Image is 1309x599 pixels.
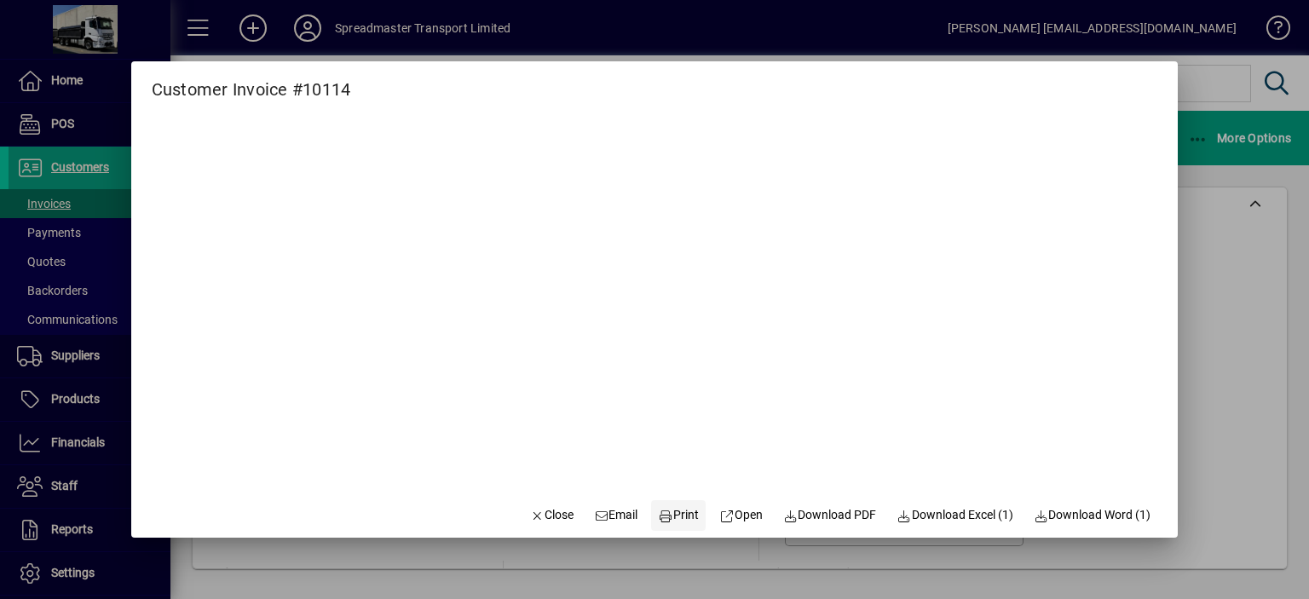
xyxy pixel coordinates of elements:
[712,500,770,531] a: Open
[587,500,645,531] button: Email
[659,506,700,524] span: Print
[1034,506,1151,524] span: Download Word (1)
[890,500,1020,531] button: Download Excel (1)
[783,506,877,524] span: Download PDF
[651,500,706,531] button: Print
[897,506,1013,524] span: Download Excel (1)
[522,500,580,531] button: Close
[529,506,574,524] span: Close
[594,506,638,524] span: Email
[719,506,763,524] span: Open
[776,500,884,531] a: Download PDF
[1027,500,1158,531] button: Download Word (1)
[131,61,372,103] h2: Customer Invoice #10114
